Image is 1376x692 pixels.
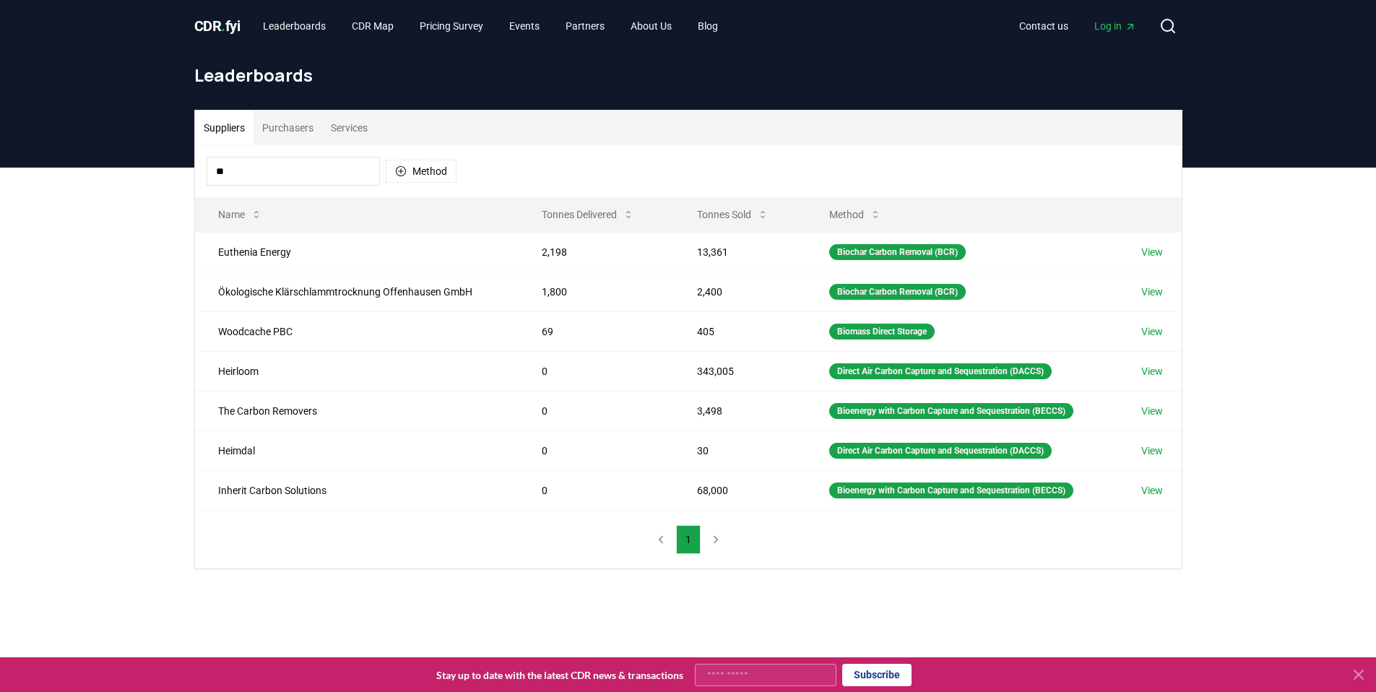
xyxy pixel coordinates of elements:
a: CDR.fyi [194,16,241,36]
td: 0 [519,431,674,470]
a: View [1141,285,1163,299]
td: 68,000 [674,470,806,510]
a: Contact us [1008,13,1080,39]
div: Direct Air Carbon Capture and Sequestration (DACCS) [829,363,1052,379]
td: Woodcache PBC [195,311,519,351]
button: 1 [676,525,701,554]
span: . [221,17,225,35]
div: Biochar Carbon Removal (BCR) [829,284,966,300]
td: 2,198 [519,232,674,272]
button: Method [818,200,893,229]
td: Heirloom [195,351,519,391]
a: Partners [554,13,616,39]
a: About Us [619,13,683,39]
span: CDR fyi [194,17,241,35]
td: 405 [674,311,806,351]
nav: Main [1008,13,1148,39]
h1: Leaderboards [194,64,1182,87]
td: The Carbon Removers [195,391,519,431]
td: Inherit Carbon Solutions [195,470,519,510]
a: View [1141,245,1163,259]
td: 13,361 [674,232,806,272]
a: View [1141,404,1163,418]
div: Direct Air Carbon Capture and Sequestration (DACCS) [829,443,1052,459]
div: Bioenergy with Carbon Capture and Sequestration (BECCS) [829,483,1073,498]
td: 0 [519,391,674,431]
a: Pricing Survey [408,13,495,39]
td: 0 [519,351,674,391]
div: Biochar Carbon Removal (BCR) [829,244,966,260]
button: Tonnes Delivered [530,200,646,229]
a: Blog [686,13,730,39]
td: 0 [519,470,674,510]
a: Log in [1083,13,1148,39]
button: Suppliers [195,111,254,145]
span: Log in [1094,19,1136,33]
td: Ökologische Klärschlammtrocknung Offenhausen GmbH [195,272,519,311]
a: View [1141,364,1163,379]
td: 343,005 [674,351,806,391]
td: Euthenia Energy [195,232,519,272]
td: 30 [674,431,806,470]
button: Services [322,111,376,145]
button: Name [207,200,274,229]
td: 1,800 [519,272,674,311]
div: Biomass Direct Storage [829,324,935,339]
td: 69 [519,311,674,351]
a: View [1141,444,1163,458]
a: View [1141,324,1163,339]
button: Method [386,160,456,183]
a: Events [498,13,551,39]
div: Bioenergy with Carbon Capture and Sequestration (BECCS) [829,403,1073,419]
a: Leaderboards [251,13,337,39]
td: Heimdal [195,431,519,470]
button: Tonnes Sold [685,200,780,229]
td: 2,400 [674,272,806,311]
td: 3,498 [674,391,806,431]
button: Purchasers [254,111,322,145]
a: View [1141,483,1163,498]
nav: Main [251,13,730,39]
a: CDR Map [340,13,405,39]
